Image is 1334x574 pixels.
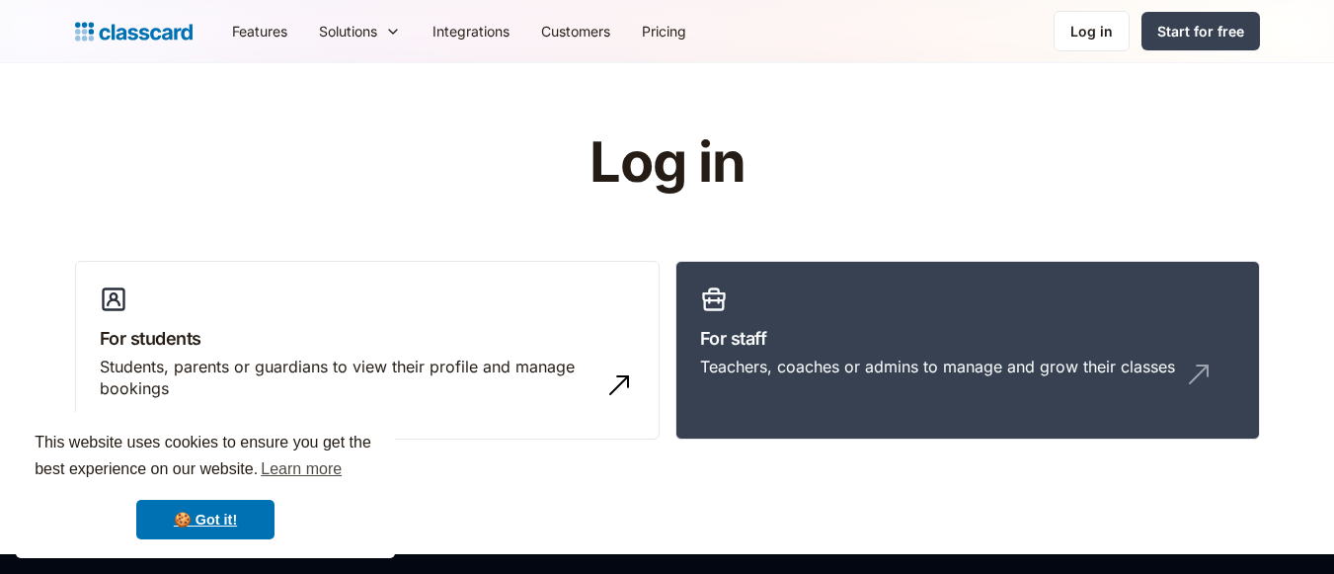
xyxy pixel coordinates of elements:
[1141,12,1260,50] a: Start for free
[75,261,660,441] a: For studentsStudents, parents or guardians to view their profile and manage bookings
[258,454,345,484] a: learn more about cookies
[525,9,626,53] a: Customers
[700,356,1175,377] div: Teachers, coaches or admins to manage and grow their classes
[700,325,1235,352] h3: For staff
[626,9,702,53] a: Pricing
[136,500,275,539] a: dismiss cookie message
[1070,21,1113,41] div: Log in
[319,21,377,41] div: Solutions
[1054,11,1130,51] a: Log in
[75,18,193,45] a: home
[35,431,376,484] span: This website uses cookies to ensure you get the best experience on our website.
[303,9,417,53] div: Solutions
[353,132,981,194] h1: Log in
[100,356,595,400] div: Students, parents or guardians to view their profile and manage bookings
[100,325,635,352] h3: For students
[216,9,303,53] a: Features
[417,9,525,53] a: Integrations
[16,412,395,558] div: cookieconsent
[675,261,1260,441] a: For staffTeachers, coaches or admins to manage and grow their classes
[1157,21,1244,41] div: Start for free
